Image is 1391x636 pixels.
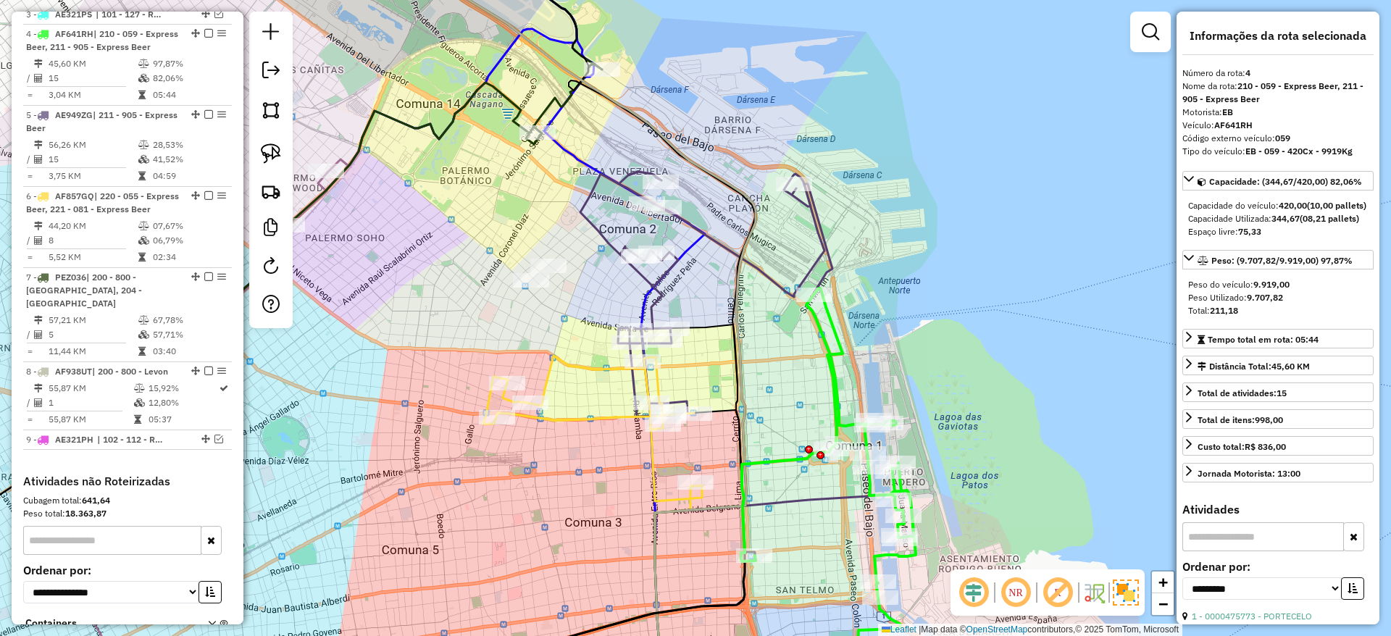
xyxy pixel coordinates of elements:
[1198,467,1300,480] div: Jornada Motorista: 13:00
[956,575,991,610] span: Ocultar deslocamento
[204,29,213,38] em: Finalizar rota
[25,616,189,631] span: Containers
[138,330,149,339] i: % de utilização da cubagem
[204,272,213,281] em: Finalizar rota
[34,236,43,245] i: Total de Atividades
[1198,360,1310,373] div: Distância Total:
[138,155,149,164] i: % de utilização da cubagem
[1158,595,1168,613] span: −
[1082,581,1106,604] img: Fluxo de ruas
[138,347,146,356] i: Tempo total em rota
[138,59,149,68] i: % de utilização do peso
[23,507,232,520] div: Peso total:
[201,9,210,18] em: Alterar sequência das rotas
[1182,29,1374,43] h4: Informações da rota selecionada
[134,398,145,407] i: % de utilização da cubagem
[26,344,33,359] td: =
[217,367,226,375] em: Opções
[1113,579,1139,606] img: Exibir/Ocultar setores
[138,141,149,149] i: % de utilização do peso
[1182,119,1374,132] div: Veículo:
[1182,250,1374,269] a: Peso: (9.707,82/9.919,00) 97,87%
[204,191,213,200] em: Finalizar rota
[23,474,232,488] h4: Atividades não Roteirizadas
[55,191,94,201] span: AF857GQ
[882,624,916,635] a: Leaflet
[34,330,43,339] i: Total de Atividades
[26,191,179,214] span: 6 -
[878,624,1182,636] div: Map data © contributors,© 2025 TomTom, Microsoft
[138,74,149,83] i: % de utilização da cubagem
[256,56,285,88] a: Exportar sessão
[152,313,225,327] td: 67,78%
[34,316,43,325] i: Distância Total
[1182,272,1374,323] div: Peso: (9.707,82/9.919,00) 97,87%
[1198,440,1286,453] div: Custo total:
[48,233,138,248] td: 8
[191,191,200,200] em: Alterar sequência das rotas
[26,109,177,133] span: | 211 - 905 - Express Beer
[55,109,93,120] span: AE949ZG
[1277,388,1287,398] strong: 15
[513,273,549,288] div: Atividade não roteirizada - REYCEL S.R.L.
[26,396,33,410] td: /
[1182,132,1374,145] div: Código externo veículo:
[1136,17,1165,46] a: Exibir filtros
[55,434,93,445] span: AE321PH
[26,272,142,309] span: 7 -
[217,110,226,119] em: Opções
[138,222,149,230] i: % de utilização do peso
[152,169,225,183] td: 04:59
[34,59,43,68] i: Distância Total
[255,175,287,207] a: Criar rota
[152,138,225,152] td: 28,53%
[1247,292,1283,303] strong: 9.707,82
[1152,593,1174,615] a: Zoom out
[26,109,177,133] span: 5 -
[1182,193,1374,244] div: Capacidade: (344,67/420,00) 82,06%
[1198,414,1283,427] div: Total de itens:
[138,253,146,261] i: Tempo total em rota
[1182,67,1374,80] div: Número da rota:
[26,9,92,20] span: 3 -
[1182,80,1363,104] strong: 210 - 059 - Express Beer, 211 - 905 - Express Beer
[1152,572,1174,593] a: Zoom in
[217,191,226,200] em: Opções
[204,367,213,375] em: Finalizar rota
[138,91,146,99] i: Tempo total em rota
[1245,67,1250,78] strong: 4
[26,28,178,52] span: 4 -
[217,272,226,281] em: Opções
[1188,225,1368,238] div: Espaço livre:
[919,624,921,635] span: |
[48,250,138,264] td: 5,52 KM
[1182,558,1374,575] label: Ordenar por:
[34,222,43,230] i: Distância Total
[92,366,168,377] span: | 200 - 800 - Levon
[1279,200,1307,211] strong: 420,00
[1182,623,1374,636] div: Endereço: AV. [PERSON_NAME] DE JUSTO 2020
[23,494,232,507] div: Cubagem total:
[1210,305,1238,316] strong: 211,18
[1182,463,1374,482] a: Jornada Motorista: 13:00
[1188,199,1368,212] div: Capacidade do veículo:
[1182,171,1374,191] a: Capacidade: (344,67/420,00) 82,06%
[34,155,43,164] i: Total de Atividades
[1182,329,1374,348] a: Tempo total em rota: 05:44
[1182,106,1374,119] div: Motorista:
[1238,226,1261,237] strong: 75,33
[214,435,223,443] em: Visualizar rota
[1271,213,1300,224] strong: 344,67
[204,110,213,119] em: Finalizar rota
[138,316,149,325] i: % de utilização do peso
[152,233,225,248] td: 06,79%
[1182,409,1374,429] a: Total de itens:998,00
[530,259,567,273] div: Atividade não roteirizada - OSTERA LILIANA IRMA
[55,28,93,39] span: AF641RH
[152,327,225,342] td: 57,71%
[1271,361,1310,372] span: 45,60 KM
[48,313,138,327] td: 57,21 KM
[261,143,281,164] img: Selecionar atividades - laço
[26,412,33,427] td: =
[1188,291,1368,304] div: Peso Utilizado:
